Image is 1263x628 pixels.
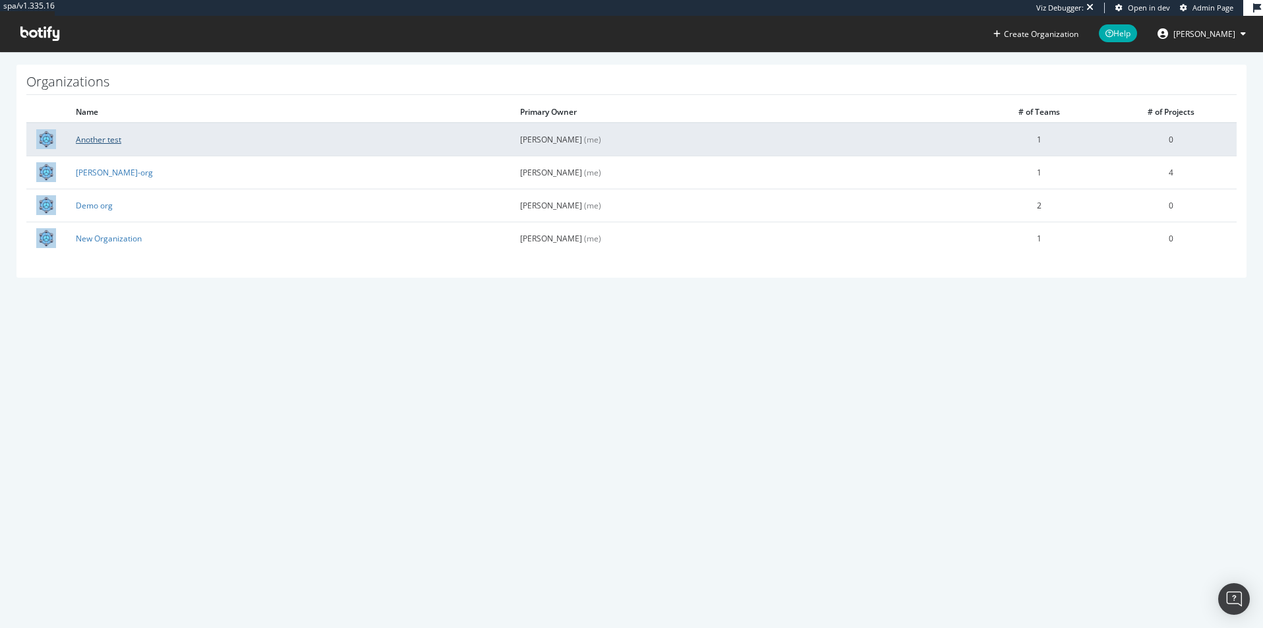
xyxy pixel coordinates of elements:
th: # of Projects [1105,102,1237,123]
a: Demo org [76,200,113,211]
img: colleen-org [36,162,56,182]
td: [PERSON_NAME] [510,156,973,189]
span: colleen [1173,28,1235,40]
span: (me) [584,167,601,178]
h1: Organizations [26,75,1237,95]
button: [PERSON_NAME] [1147,23,1256,44]
th: # of Teams [973,102,1105,123]
td: 0 [1105,222,1237,255]
td: 0 [1105,189,1237,222]
a: New Organization [76,233,142,244]
a: Another test [76,134,121,145]
span: Open in dev [1128,3,1170,13]
a: Open in dev [1115,3,1170,13]
th: Name [66,102,510,123]
div: Open Intercom Messenger [1218,583,1250,615]
span: (me) [584,200,601,211]
td: 4 [1105,156,1237,189]
a: Admin Page [1180,3,1233,13]
span: Help [1099,24,1137,42]
td: 1 [973,156,1105,189]
td: 1 [973,123,1105,156]
button: Create Organization [993,28,1079,40]
img: New Organization [36,228,56,248]
td: [PERSON_NAME] [510,222,973,255]
td: [PERSON_NAME] [510,189,973,222]
a: [PERSON_NAME]-org [76,167,153,178]
td: 2 [973,189,1105,222]
img: Demo org [36,195,56,215]
span: Admin Page [1192,3,1233,13]
span: (me) [584,134,601,145]
td: 1 [973,222,1105,255]
td: [PERSON_NAME] [510,123,973,156]
td: 0 [1105,123,1237,156]
div: Viz Debugger: [1036,3,1084,13]
th: Primary Owner [510,102,973,123]
span: (me) [584,233,601,244]
img: Another test [36,129,56,149]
